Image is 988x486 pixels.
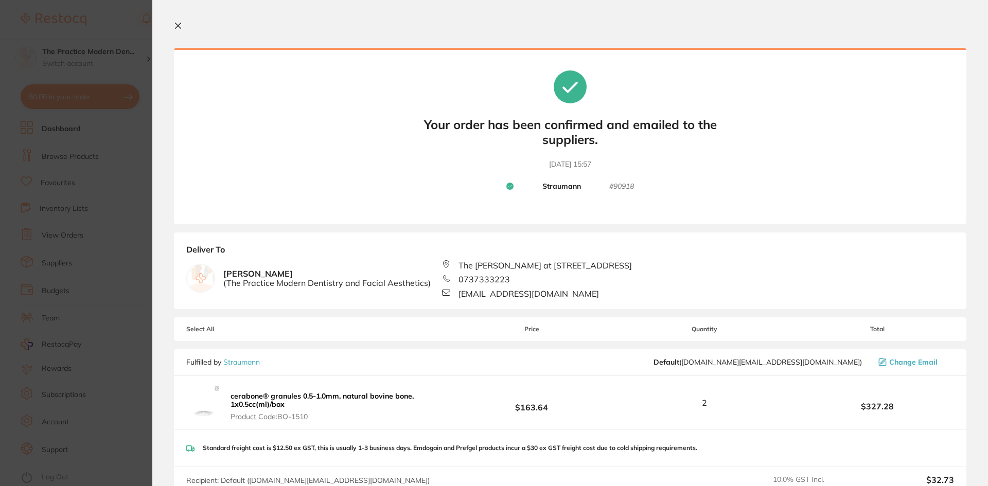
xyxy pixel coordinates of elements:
[801,326,954,333] span: Total
[223,269,431,288] b: [PERSON_NAME]
[609,326,801,333] span: Quantity
[868,475,954,484] output: $32.73
[203,444,697,452] p: Standard freight cost is $12.50 ex GST, this is usually 1-3 business days. Emdogain and Prefgel p...
[231,412,452,421] span: Product Code: BO-1510
[186,386,219,419] img: eGFqYW54Ng
[458,261,632,270] span: The [PERSON_NAME] at [STREET_ADDRESS]
[609,182,634,191] small: # 90918
[455,326,608,333] span: Price
[186,326,289,333] span: Select All
[223,278,431,287] span: ( The Practice Modern Dentistry and Facial Aesthetics )
[801,402,954,411] b: $327.28
[773,475,859,484] span: 10.0 % GST Incl.
[186,245,954,260] b: Deliver To
[654,357,679,367] b: Default
[416,117,725,147] b: Your order has been confirmed and emailed to the suppliers.
[458,275,510,284] span: 0737333223
[455,393,608,412] b: $163.64
[875,357,954,367] button: Change Email
[542,182,581,191] b: Straumann
[223,357,260,367] a: Straumann
[187,264,215,292] img: empty.jpg
[889,358,938,366] span: Change Email
[186,476,430,485] span: Recipient: Default ( [DOMAIN_NAME][EMAIL_ADDRESS][DOMAIN_NAME] )
[231,391,414,409] b: cerabone® granules 0.5-1.0mm, natural bovine bone, 1x0.5cc(ml)/box
[186,358,260,366] p: Fulfilled by
[227,391,455,421] button: cerabone® granules 0.5-1.0mm, natural bovine bone, 1x0.5cc(ml)/box Product Code:BO-1510
[654,358,862,366] span: customerservice.au@straumann.com
[702,398,707,407] span: 2
[458,289,599,298] span: [EMAIL_ADDRESS][DOMAIN_NAME]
